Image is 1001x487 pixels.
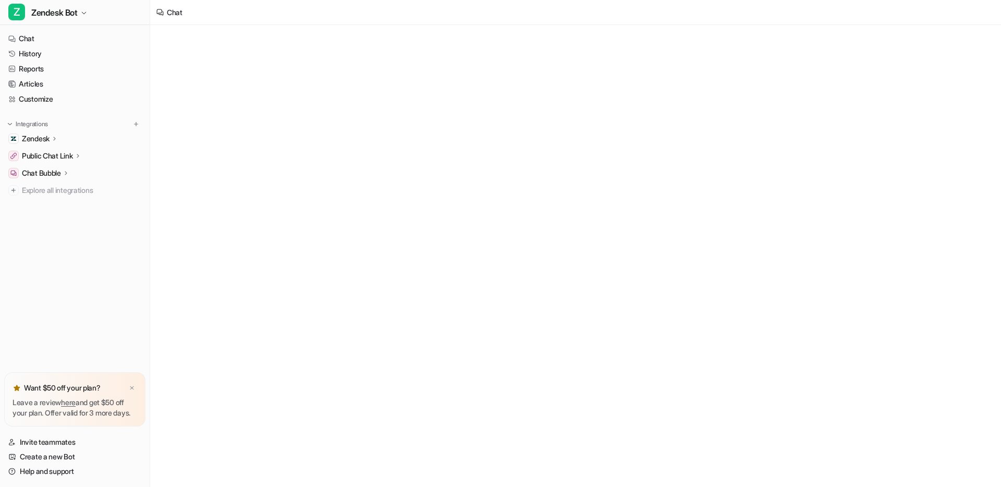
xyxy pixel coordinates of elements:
p: Zendesk [22,133,50,144]
a: Explore all integrations [4,183,145,198]
div: Chat [167,7,182,18]
span: Explore all integrations [22,182,141,199]
a: Chat [4,31,145,46]
img: star [13,384,21,392]
img: explore all integrations [8,185,19,196]
img: Public Chat Link [10,153,17,159]
img: menu_add.svg [132,120,140,128]
span: Zendesk Bot [31,5,78,20]
a: Create a new Bot [4,449,145,464]
img: x [129,385,135,392]
a: Articles [4,77,145,91]
img: expand menu [6,120,14,128]
p: Leave a review and get $50 off your plan. Offer valid for 3 more days. [13,397,137,418]
img: Zendesk [10,136,17,142]
p: Integrations [16,120,48,128]
a: Invite teammates [4,435,145,449]
img: Chat Bubble [10,170,17,176]
a: Help and support [4,464,145,479]
a: Reports [4,62,145,76]
p: Chat Bubble [22,168,61,178]
a: History [4,46,145,61]
button: Integrations [4,119,51,129]
a: Customize [4,92,145,106]
p: Public Chat Link [22,151,73,161]
p: Want $50 off your plan? [24,383,101,393]
a: here [61,398,76,407]
span: Z [8,4,25,20]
